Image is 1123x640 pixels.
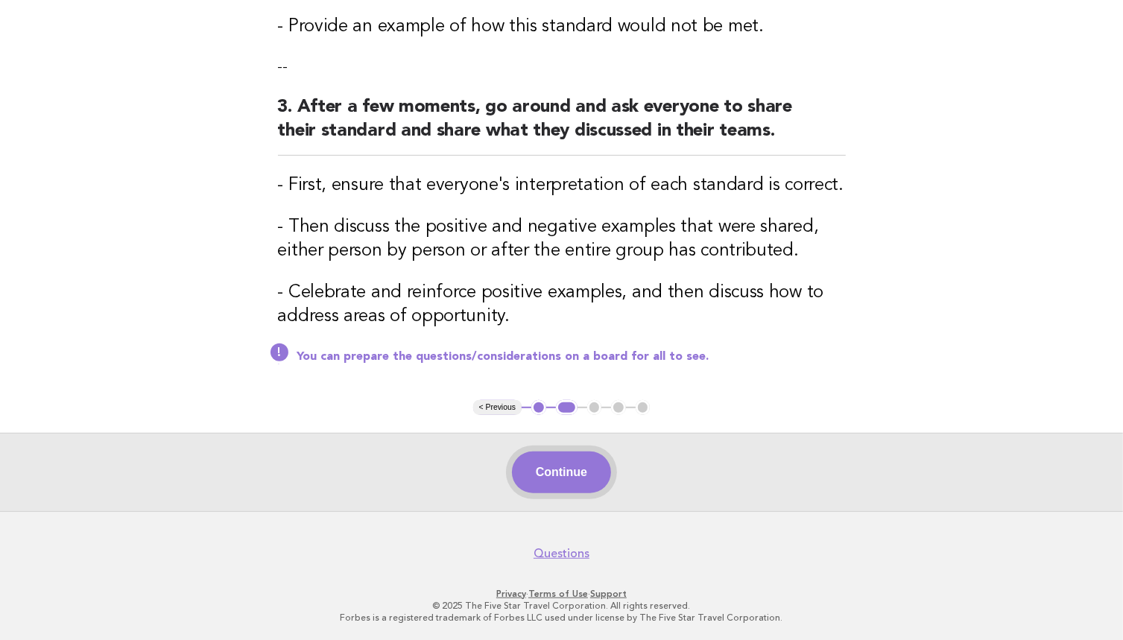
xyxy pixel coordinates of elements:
button: < Previous [473,400,522,415]
button: 1 [531,400,546,415]
p: © 2025 The Five Star Travel Corporation. All rights reserved. [106,600,1018,612]
a: Support [590,589,627,599]
h3: - Provide an example of how this standard would not be met. [278,15,846,39]
button: 2 [556,400,578,415]
a: Questions [534,546,589,561]
button: Continue [512,452,611,493]
p: · · [106,588,1018,600]
h2: 3. After a few moments, go around and ask everyone to share their standard and share what they di... [278,95,846,156]
h3: - Then discuss the positive and negative examples that were shared, either person by person or af... [278,215,846,263]
h3: - First, ensure that everyone's interpretation of each standard is correct. [278,174,846,197]
p: You can prepare the questions/considerations on a board for all to see. [297,349,846,364]
h3: - Celebrate and reinforce positive examples, and then discuss how to address areas of opportunity. [278,281,846,329]
p: Forbes is a registered trademark of Forbes LLC used under license by The Five Star Travel Corpora... [106,612,1018,624]
p: -- [278,57,846,77]
a: Privacy [496,589,526,599]
a: Terms of Use [528,589,588,599]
